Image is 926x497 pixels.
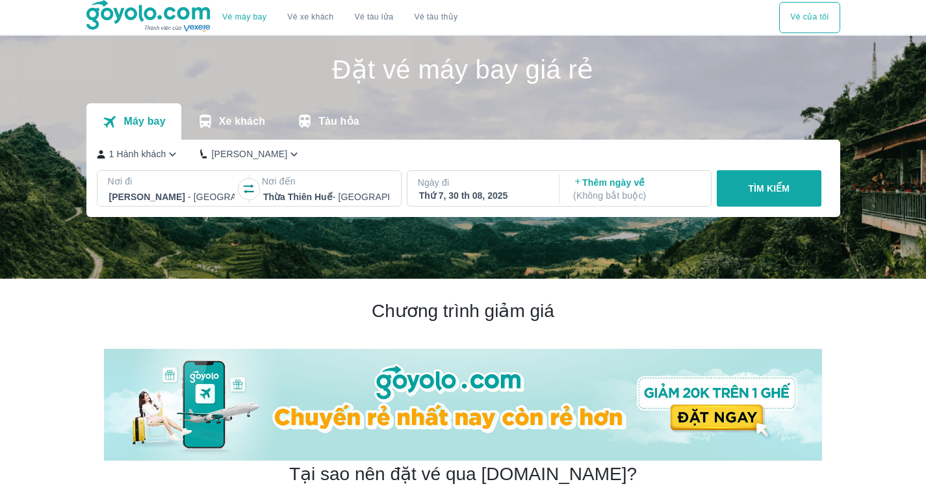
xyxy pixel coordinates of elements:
[289,463,637,486] h2: Tại sao nên đặt vé qua [DOMAIN_NAME]?
[262,175,391,188] p: Nơi đến
[344,2,404,33] a: Vé tàu lửa
[104,299,822,323] h2: Chương trình giảm giá
[86,103,375,140] div: transportation tabs
[573,189,699,202] p: ( Không bắt buộc )
[418,176,547,189] p: Ngày đi
[108,175,237,188] p: Nơi đi
[717,170,821,207] button: TÌM KIẾM
[212,2,468,33] div: choose transportation mode
[287,12,333,22] a: Vé xe khách
[419,189,545,202] div: Thứ 7, 30 th 08, 2025
[219,115,265,128] p: Xe khách
[86,57,840,83] h1: Đặt vé máy bay giá rẻ
[573,176,699,202] p: Thêm ngày về
[97,147,180,161] button: 1 Hành khách
[222,12,266,22] a: Vé máy bay
[779,2,840,33] div: choose transportation mode
[211,147,287,160] p: [PERSON_NAME]
[200,147,301,161] button: [PERSON_NAME]
[104,349,822,461] img: banner-home
[318,115,359,128] p: Tàu hỏa
[404,2,468,33] button: Vé tàu thủy
[123,115,165,128] p: Máy bay
[109,147,166,160] p: 1 Hành khách
[748,182,790,195] p: TÌM KIẾM
[779,2,840,33] button: Vé của tôi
